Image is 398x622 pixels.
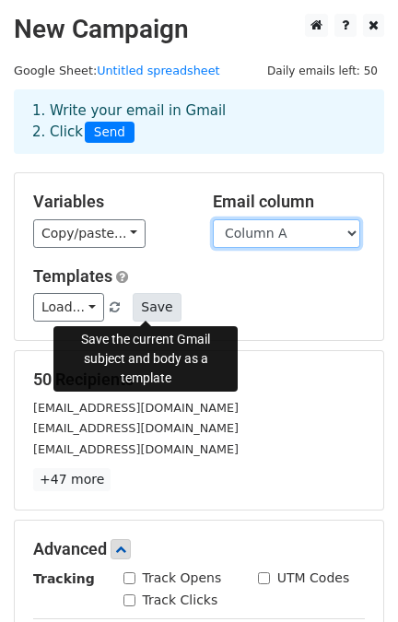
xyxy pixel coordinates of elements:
[306,534,398,622] iframe: Chat Widget
[14,14,384,45] h2: New Campaign
[33,266,112,286] a: Templates
[97,64,219,77] a: Untitled spreadsheet
[261,64,384,77] a: Daily emails left: 50
[33,192,185,212] h5: Variables
[33,421,239,435] small: [EMAIL_ADDRESS][DOMAIN_NAME]
[33,442,239,456] small: [EMAIL_ADDRESS][DOMAIN_NAME]
[33,539,365,559] h5: Advanced
[33,571,95,586] strong: Tracking
[143,569,222,588] label: Track Opens
[33,293,104,322] a: Load...
[14,64,220,77] small: Google Sheet:
[18,100,380,143] div: 1. Write your email in Gmail 2. Click
[277,569,349,588] label: UTM Codes
[33,468,111,491] a: +47 more
[213,192,365,212] h5: Email column
[133,293,181,322] button: Save
[261,61,384,81] span: Daily emails left: 50
[33,370,365,390] h5: 50 Recipients
[33,401,239,415] small: [EMAIL_ADDRESS][DOMAIN_NAME]
[85,122,135,144] span: Send
[53,326,238,392] div: Save the current Gmail subject and body as a template
[143,591,218,610] label: Track Clicks
[33,219,146,248] a: Copy/paste...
